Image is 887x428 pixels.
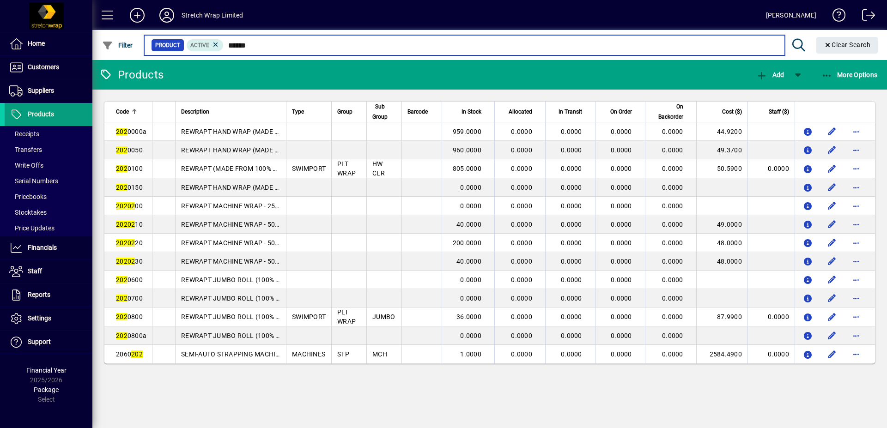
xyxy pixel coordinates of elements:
[181,165,521,172] span: REWRAPT (MADE FROM 100% RECYCLED MATERIALS) - PLT NAT HAND WRAP - 500MM X 350M X 20MU (4R/CTN)
[601,107,640,117] div: On Order
[116,146,143,154] span: 0050
[662,146,683,154] span: 0.0000
[610,107,632,117] span: On Order
[9,177,58,185] span: Serial Numbers
[662,184,683,191] span: 0.0000
[453,128,481,135] span: 959.0000
[662,276,683,283] span: 0.0000
[511,295,532,302] span: 0.0000
[462,107,481,117] span: In Stock
[611,313,632,320] span: 0.0000
[611,146,632,154] span: 0.0000
[292,107,304,117] span: Type
[825,347,839,362] button: Edit
[559,107,582,117] span: In Transit
[116,258,143,265] span: 30
[181,107,209,117] span: Description
[448,107,490,117] div: In Stock
[849,235,863,250] button: More options
[769,107,789,117] span: Staff ($)
[116,107,129,117] span: Code
[453,146,481,154] span: 960.0000
[9,193,47,200] span: Pricebooks
[511,332,532,339] span: 0.0000
[453,165,481,172] span: 805.0000
[337,350,349,358] span: STP
[453,239,481,247] span: 200.0000
[116,239,143,247] span: 20
[611,295,632,302] span: 0.0000
[5,283,92,307] a: Reports
[611,276,632,283] span: 0.0000
[696,252,747,271] td: 48.0000
[849,217,863,232] button: More options
[372,102,396,122] div: Sub Group
[181,295,480,302] span: REWRAPT JUMBO ROLL (100% RECYCLED PLASTIC FOR BUNDLE WRAP) - 500MM X 4476M X 17MU
[825,161,839,176] button: Edit
[337,308,356,325] span: PLT WRAP
[116,107,146,117] div: Code
[372,313,395,320] span: JUMBO
[292,107,326,117] div: Type
[181,221,425,228] span: REWRAPT MACHINE WRAP - 500MM X 1918M X 17MU (50% PCR, 220% STRETCH)
[696,215,747,234] td: 49.0000
[152,7,182,24] button: Profile
[825,199,839,213] button: Edit
[825,235,839,250] button: Edit
[561,146,582,154] span: 0.0000
[696,345,747,363] td: 2584.4900
[116,165,128,172] em: 202
[611,332,632,339] span: 0.0000
[28,40,45,47] span: Home
[849,161,863,176] button: More options
[849,254,863,269] button: More options
[662,350,683,358] span: 0.0000
[187,39,224,51] mat-chip: Activation Status: Active
[116,313,143,320] span: 0800
[825,254,839,269] button: Edit
[116,276,128,283] em: 202
[662,258,683,265] span: 0.0000
[662,239,683,247] span: 0.0000
[5,126,92,142] a: Receipts
[100,37,135,54] button: Filter
[551,107,590,117] div: In Transit
[825,143,839,157] button: Edit
[561,165,582,172] span: 0.0000
[456,258,481,265] span: 40.0000
[651,102,692,122] div: On Backorder
[116,128,128,135] em: 202
[372,350,387,358] span: MCH
[511,239,532,247] span: 0.0000
[131,350,143,358] em: 202
[849,143,863,157] button: More options
[561,184,582,191] span: 0.0000
[9,130,39,138] span: Receipts
[5,79,92,102] a: Suppliers
[116,332,128,339] em: 202
[182,8,243,23] div: Stretch Wrap Limited
[407,107,428,117] span: Barcode
[561,276,582,283] span: 0.0000
[754,66,786,83] button: Add
[460,184,481,191] span: 0.0000
[662,165,683,172] span: 0.0000
[9,224,55,232] span: Price Updates
[28,314,51,322] span: Settings
[5,331,92,354] a: Support
[116,258,135,265] em: 20202
[5,173,92,189] a: Serial Numbers
[825,124,839,139] button: Edit
[116,295,128,302] em: 202
[509,107,532,117] span: Allocated
[292,165,326,172] span: SWIMPORT
[181,146,491,154] span: REWRAPT HAND WRAP (MADE FROM 100% RECYCLED MATERIALS) - 500MM X 350M X 17MU (6R/CTN)
[292,350,325,358] span: MACHINES
[696,234,747,252] td: 48.0000
[611,202,632,210] span: 0.0000
[116,202,143,210] span: 00
[155,41,180,50] span: Product
[116,221,135,228] em: 20202
[460,202,481,210] span: 0.0000
[28,338,51,345] span: Support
